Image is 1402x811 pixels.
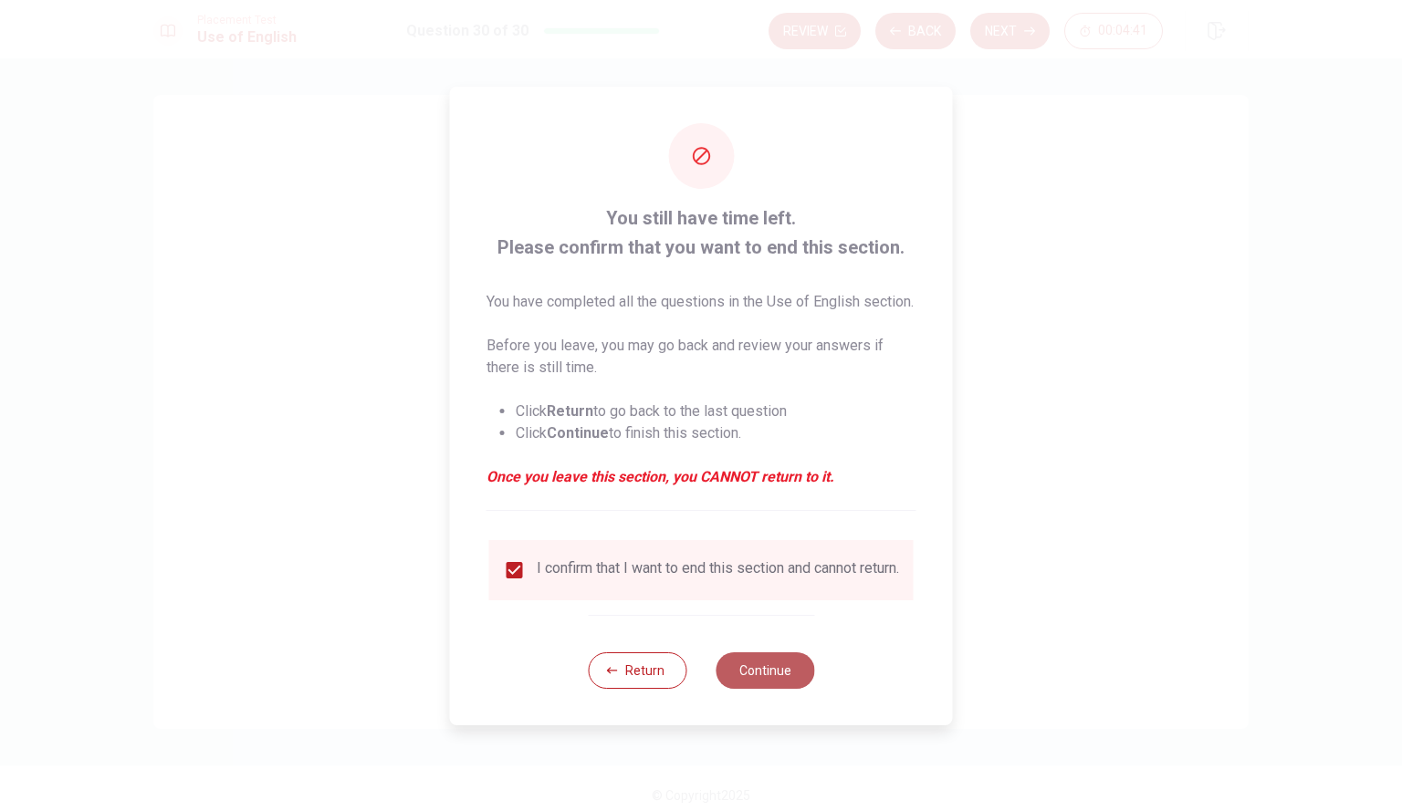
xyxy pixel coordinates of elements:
[516,422,916,444] li: Click to finish this section.
[487,291,916,313] p: You have completed all the questions in the Use of English section.
[537,559,899,581] div: I confirm that I want to end this section and cannot return.
[487,466,916,488] em: Once you leave this section, you CANNOT return to it.
[487,203,916,262] span: You still have time left. Please confirm that you want to end this section.
[516,400,916,422] li: Click to go back to the last question
[716,652,814,689] button: Continue
[547,424,609,442] strong: Continue
[547,402,593,420] strong: Return
[588,652,686,689] button: Return
[487,335,916,379] p: Before you leave, you may go back and review your answers if there is still time.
